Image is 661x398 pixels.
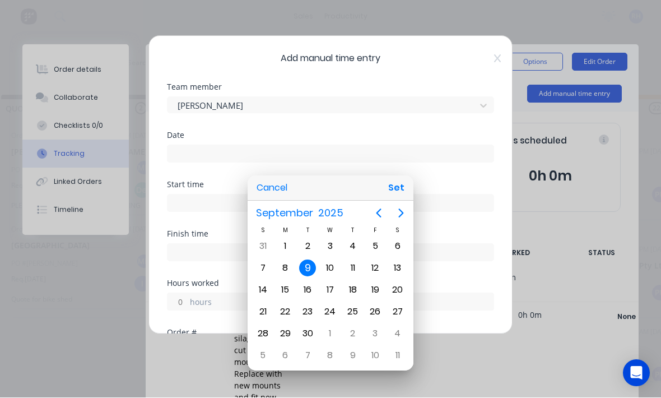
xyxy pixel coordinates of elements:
div: Friday, September 12, 2025 [367,260,384,277]
div: M [274,226,296,235]
span: September [253,203,315,224]
button: Previous page [367,202,390,225]
div: Tuesday, September 23, 2025 [299,304,316,321]
button: Set [384,178,409,198]
div: T [342,226,364,235]
div: Wednesday, September 24, 2025 [322,304,338,321]
div: Wednesday, October 8, 2025 [322,348,338,364]
div: Wednesday, October 1, 2025 [322,326,338,343]
div: S [387,226,409,235]
button: Next page [390,202,412,225]
div: Sunday, September 7, 2025 [254,260,271,277]
div: Thursday, September 18, 2025 [345,282,361,299]
div: W [319,226,341,235]
div: Monday, October 6, 2025 [277,348,294,364]
div: Friday, September 5, 2025 [367,238,384,255]
div: Friday, September 26, 2025 [367,304,384,321]
div: Saturday, October 4, 2025 [389,326,406,343]
div: Saturday, September 13, 2025 [389,260,406,277]
div: Wednesday, September 17, 2025 [322,282,338,299]
div: Thursday, September 4, 2025 [345,238,361,255]
div: S [252,226,274,235]
div: Sunday, September 28, 2025 [254,326,271,343]
div: Thursday, September 11, 2025 [345,260,361,277]
div: Open Intercom Messenger [623,360,650,387]
div: Saturday, October 11, 2025 [389,348,406,364]
div: Sunday, October 5, 2025 [254,348,271,364]
div: T [296,226,319,235]
div: F [364,226,387,235]
div: Thursday, October 2, 2025 [345,326,361,343]
div: Saturday, September 6, 2025 [389,238,406,255]
div: Saturday, September 27, 2025 [389,304,406,321]
div: Monday, September 1, 2025 [277,238,294,255]
div: Saturday, September 20, 2025 [389,282,406,299]
div: Monday, September 15, 2025 [277,282,294,299]
div: Monday, September 22, 2025 [277,304,294,321]
div: Friday, October 10, 2025 [367,348,384,364]
div: Today, Tuesday, September 9, 2025 [299,260,316,277]
div: Thursday, October 9, 2025 [345,348,361,364]
div: Friday, October 3, 2025 [367,326,384,343]
button: Cancel [252,178,292,198]
button: September2025 [249,203,350,224]
div: Tuesday, September 2, 2025 [299,238,316,255]
div: Tuesday, September 16, 2025 [299,282,316,299]
div: Friday, September 19, 2025 [367,282,384,299]
div: Wednesday, September 10, 2025 [322,260,338,277]
div: Thursday, September 25, 2025 [345,304,361,321]
div: Tuesday, October 7, 2025 [299,348,316,364]
span: 2025 [315,203,346,224]
div: Sunday, September 14, 2025 [254,282,271,299]
div: Tuesday, September 30, 2025 [299,326,316,343]
div: Sunday, September 21, 2025 [254,304,271,321]
div: Monday, September 29, 2025 [277,326,294,343]
div: Wednesday, September 3, 2025 [322,238,338,255]
div: Sunday, August 31, 2025 [254,238,271,255]
div: Monday, September 8, 2025 [277,260,294,277]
